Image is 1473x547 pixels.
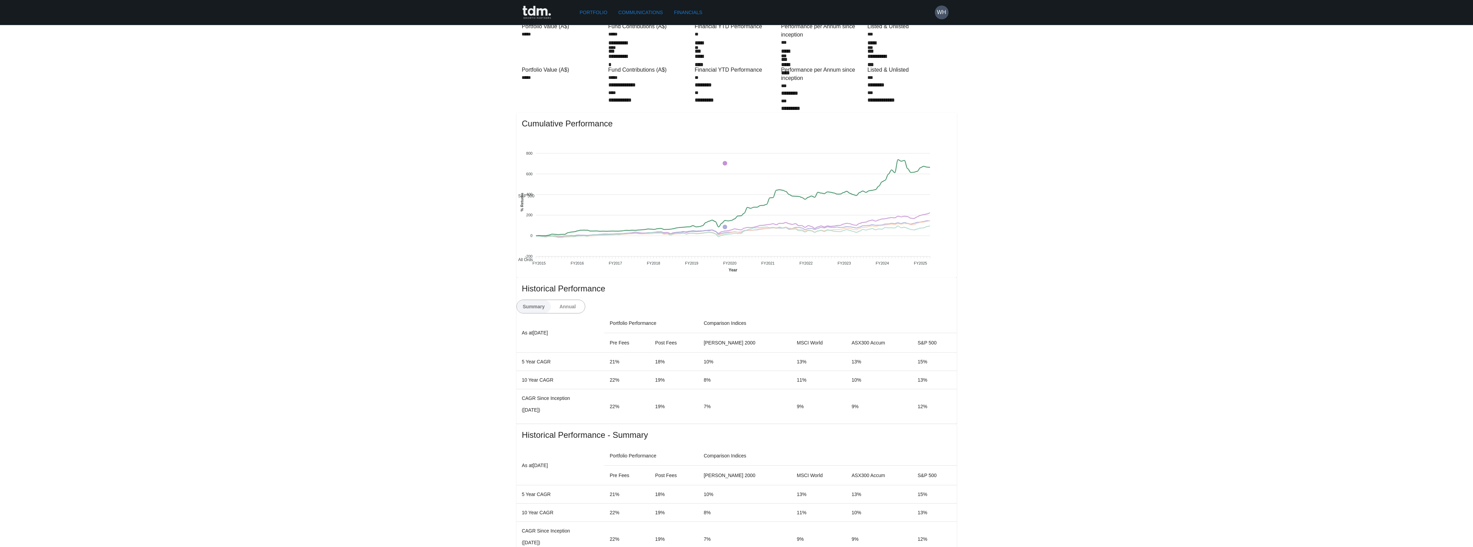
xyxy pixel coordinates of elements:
div: Performance per Annum since inception [781,66,865,82]
tspan: FY2017 [609,261,622,265]
td: 10 Year CAGR [516,371,605,389]
td: 10 Year CAGR [516,503,605,522]
div: Fund Contributions (A$) [608,66,692,74]
th: MSCI World [791,333,846,352]
td: 10% [698,485,791,503]
th: Post Fees [650,333,698,352]
div: Fund Contributions (A$) [608,22,692,31]
tspan: FY2018 [647,261,660,265]
th: ASX300 Accum [846,333,912,352]
td: 8% [698,503,791,522]
th: Portfolio Performance [604,446,698,466]
td: 22% [604,389,650,424]
span: Historical Performance - Summary [522,430,951,441]
h6: WH [937,8,946,17]
td: 11% [791,371,846,389]
th: S&P 500 [912,333,957,352]
td: 18% [650,485,698,503]
tspan: 800 [526,151,532,155]
td: 15% [912,352,957,371]
tspan: FY2025 [914,261,927,265]
a: Communications [616,6,666,19]
th: [PERSON_NAME] 2000 [698,333,791,352]
a: Financials [671,6,705,19]
td: 7% [698,389,791,424]
td: 10% [846,371,912,389]
td: 13% [912,503,957,522]
th: [PERSON_NAME] 2000 [698,465,791,485]
div: Listed & Unlisted [867,66,951,74]
p: As at [DATE] [522,461,599,469]
td: 19% [650,503,698,522]
tspan: FY2021 [761,261,775,265]
th: S&P 500 [912,465,957,485]
tspan: FY2019 [685,261,698,265]
tspan: 400 [526,192,532,196]
td: 10% [698,352,791,371]
tspan: -200 [525,254,532,258]
div: Portfolio Value (A$) [522,66,606,74]
tspan: FY2024 [876,261,889,265]
td: CAGR Since Inception [516,389,605,424]
td: 19% [650,389,698,424]
td: 11% [791,503,846,522]
div: Portfolio Value (A$) [522,22,606,31]
td: 13% [791,352,846,371]
p: ( [DATE] ) [522,539,599,546]
text: Year [728,268,737,272]
a: Portfolio [577,6,610,19]
th: Post Fees [650,465,698,485]
tspan: 0 [530,234,532,238]
th: Pre Fees [604,465,650,485]
text: % Returns [520,193,524,211]
span: All Ords [513,257,533,262]
td: 12% [912,389,957,424]
p: As at [DATE] [522,329,599,337]
div: text alignment [516,300,585,313]
td: 21% [604,485,650,503]
td: 9% [846,389,912,424]
button: WH [935,6,949,19]
td: 22% [604,503,650,522]
div: Listed & Unlisted [867,22,951,31]
td: 15% [912,485,957,503]
tspan: FY2020 [723,261,736,265]
tspan: 200 [526,213,532,217]
td: 13% [791,485,846,503]
td: 5 Year CAGR [516,485,605,503]
tspan: FY2015 [532,261,546,265]
th: ASX300 Accum [846,465,912,485]
tspan: FY2022 [799,261,813,265]
th: Comparison Indices [698,313,957,333]
span: Historical Performance [522,283,951,294]
button: Annual [551,300,585,313]
p: ( [DATE] ) [522,406,599,413]
td: 13% [846,485,912,503]
td: 8% [698,371,791,389]
td: 22% [604,371,650,389]
td: 13% [912,371,957,389]
tspan: FY2016 [570,261,584,265]
th: Portfolio Performance [604,313,698,333]
td: 9% [791,389,846,424]
tspan: 600 [526,172,532,176]
td: 10% [846,503,912,522]
th: Comparison Indices [698,446,957,466]
th: MSCI World [791,465,846,485]
div: Financial YTD Performance [695,22,778,31]
span: Cumulative Performance [522,118,951,129]
td: 5 Year CAGR [516,352,605,371]
td: 21% [604,352,650,371]
td: 13% [846,352,912,371]
tspan: FY2023 [837,261,851,265]
th: Pre Fees [604,333,650,352]
div: Financial YTD Performance [695,66,778,74]
div: Performance per Annum since inception [781,22,865,39]
td: 19% [650,371,698,389]
td: 18% [650,352,698,371]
